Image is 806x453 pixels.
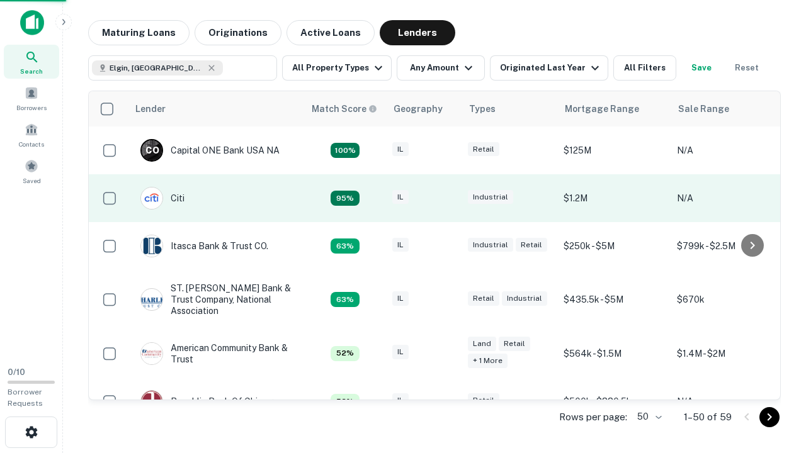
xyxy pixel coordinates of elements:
[557,91,671,126] th: Mortgage Range
[671,222,784,270] td: $799k - $2.5M
[468,238,513,252] div: Industrial
[557,270,671,330] td: $435.5k - $5M
[4,81,59,115] a: Borrowers
[632,408,664,426] div: 50
[23,176,41,186] span: Saved
[684,410,732,425] p: 1–50 of 59
[141,289,162,310] img: picture
[516,238,547,252] div: Retail
[145,144,159,157] p: C O
[671,270,784,330] td: $670k
[331,292,360,307] div: Capitalize uses an advanced AI algorithm to match your search with the best lender. The match sco...
[759,407,780,427] button: Go to next page
[331,394,360,409] div: Capitalize uses an advanced AI algorithm to match your search with the best lender. The match sco...
[671,330,784,377] td: $1.4M - $2M
[678,101,729,116] div: Sale Range
[397,55,485,81] button: Any Amount
[613,55,676,81] button: All Filters
[727,55,767,81] button: Reset
[140,235,268,257] div: Itasca Bank & Trust CO.
[88,20,190,45] button: Maturing Loans
[140,282,292,317] div: ST. [PERSON_NAME] Bank & Trust Company, National Association
[559,410,627,425] p: Rows per page:
[557,174,671,222] td: $1.2M
[500,60,603,75] div: Originated Last Year
[20,66,43,76] span: Search
[141,235,162,257] img: picture
[140,342,292,365] div: American Community Bank & Trust
[671,126,784,174] td: N/A
[331,191,360,206] div: Capitalize uses an advanced AI algorithm to match your search with the best lender. The match sco...
[671,174,784,222] td: N/A
[331,238,360,254] div: Capitalize uses an advanced AI algorithm to match your search with the best lender. The match sco...
[141,187,162,209] img: picture
[282,55,392,81] button: All Property Types
[468,354,508,368] div: + 1 more
[557,126,671,174] td: $125M
[386,91,462,126] th: Geography
[16,103,47,113] span: Borrowers
[392,142,409,157] div: IL
[331,346,360,361] div: Capitalize uses an advanced AI algorithm to match your search with the best lender. The match sco...
[394,101,443,116] div: Geography
[8,388,43,408] span: Borrower Requests
[671,377,784,425] td: N/A
[331,143,360,158] div: Capitalize uses an advanced AI algorithm to match your search with the best lender. The match sco...
[392,345,409,359] div: IL
[4,118,59,152] a: Contacts
[468,337,496,351] div: Land
[490,55,608,81] button: Originated Last Year
[195,20,281,45] button: Originations
[557,377,671,425] td: $500k - $880.5k
[392,291,409,306] div: IL
[110,62,204,74] span: Elgin, [GEOGRAPHIC_DATA], [GEOGRAPHIC_DATA]
[140,139,280,162] div: Capital ONE Bank USA NA
[141,391,162,412] img: picture
[557,222,671,270] td: $250k - $5M
[19,139,44,149] span: Contacts
[499,337,530,351] div: Retail
[557,330,671,377] td: $564k - $1.5M
[304,91,386,126] th: Capitalize uses an advanced AI algorithm to match your search with the best lender. The match sco...
[140,187,184,210] div: Citi
[462,91,557,126] th: Types
[671,91,784,126] th: Sale Range
[380,20,455,45] button: Lenders
[392,190,409,204] div: IL
[20,10,44,35] img: capitalize-icon.png
[128,91,304,126] th: Lender
[468,142,499,157] div: Retail
[469,101,496,116] div: Types
[312,102,375,116] h6: Match Score
[468,393,499,408] div: Retail
[502,291,547,306] div: Industrial
[312,102,377,116] div: Capitalize uses an advanced AI algorithm to match your search with the best lender. The match sco...
[135,101,166,116] div: Lender
[140,390,278,413] div: Republic Bank Of Chicago
[468,190,513,204] div: Industrial
[4,45,59,79] a: Search
[141,343,162,364] img: picture
[392,393,409,408] div: IL
[468,291,499,306] div: Retail
[565,101,639,116] div: Mortgage Range
[4,154,59,188] a: Saved
[287,20,375,45] button: Active Loans
[743,352,806,413] iframe: Chat Widget
[8,367,25,377] span: 0 / 10
[392,238,409,252] div: IL
[681,55,722,81] button: Save your search to get updates of matches that match your search criteria.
